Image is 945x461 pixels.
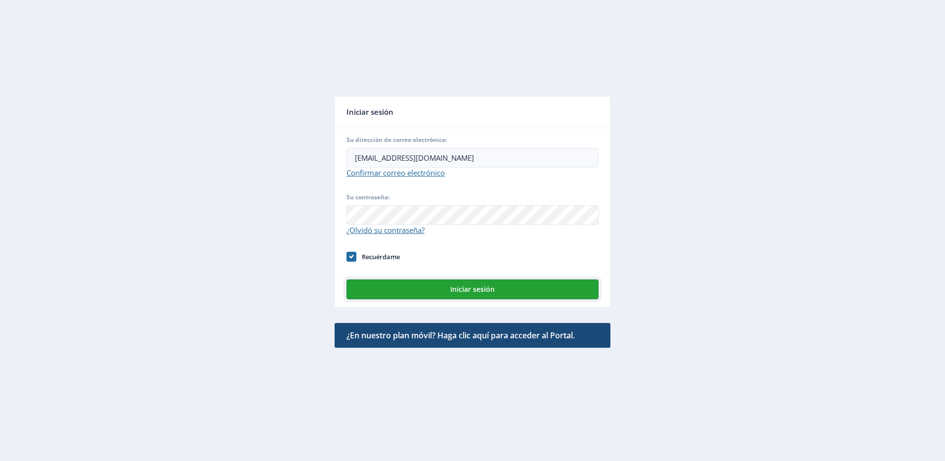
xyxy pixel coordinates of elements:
[346,225,425,235] a: ¿Olvidó su contraseña?
[346,193,389,201] span: Su contraseña:
[346,148,599,168] input: Dirección de correo electrónico
[346,136,447,144] span: Su dirección de correo electrónico:
[362,252,400,261] span: Recuérdame
[346,168,445,178] a: Confirmar correo electrónico
[346,279,599,299] button: Iniciar sesión
[346,104,599,120] div: Iniciar sesión
[334,323,611,348] a: ¿En nuestro plan móvil? Haga clic aquí para acceder al Portal.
